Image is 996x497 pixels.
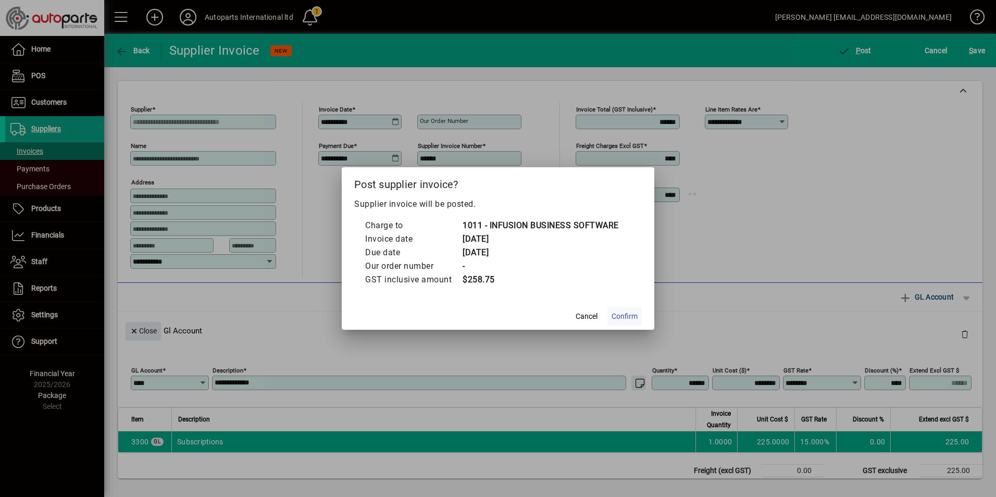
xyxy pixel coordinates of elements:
[354,198,642,210] p: Supplier invoice will be posted.
[462,246,619,259] td: [DATE]
[462,273,619,287] td: $258.75
[462,259,619,273] td: -
[365,219,462,232] td: Charge to
[365,246,462,259] td: Due date
[612,311,638,322] span: Confirm
[462,232,619,246] td: [DATE]
[570,307,603,326] button: Cancel
[462,219,619,232] td: 1011 - INFUSION BUSINESS SOFTWARE
[607,307,642,326] button: Confirm
[365,273,462,287] td: GST inclusive amount
[365,232,462,246] td: Invoice date
[342,167,654,197] h2: Post supplier invoice?
[365,259,462,273] td: Our order number
[576,311,597,322] span: Cancel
